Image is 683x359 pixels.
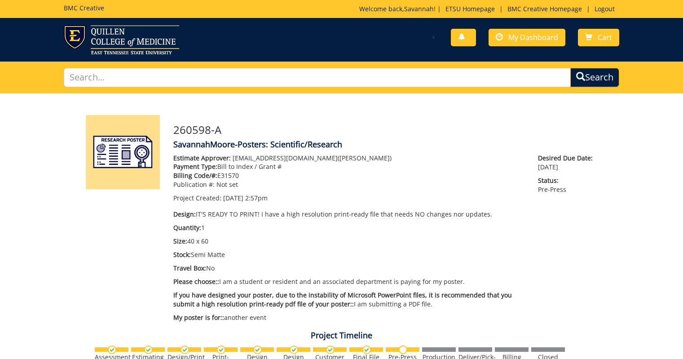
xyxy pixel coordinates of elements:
span: Publication #: [173,180,215,189]
img: ETSU logo [64,25,179,54]
input: Search... [64,68,571,87]
p: Pre-Press [538,176,597,194]
h5: BMC Creative [64,4,104,11]
span: Status: [538,176,597,185]
p: Semi Matte [173,250,525,259]
p: another event [173,313,525,322]
button: Search [570,68,619,87]
p: E31570 [173,171,525,180]
h3: 260598-A [173,124,598,136]
a: My Dashboard [489,29,565,46]
span: My Dashboard [508,32,558,42]
span: Travel Box: [173,264,206,272]
img: no [399,346,407,354]
a: BMC Creative Homepage [503,4,586,13]
span: Please choose:: [173,277,219,286]
span: Payment Type: [173,162,217,171]
span: Estimate Approver: [173,154,231,162]
img: checkmark [253,346,262,354]
img: checkmark [362,346,371,354]
a: Cart [578,29,619,46]
p: IT'S READY TO PRINT! I have a high resolution print-ready file that needs NO changes nor updates. [173,210,525,219]
img: checkmark [181,346,189,354]
p: Welcome back, ! | | | [359,4,619,13]
img: checkmark [217,346,225,354]
span: Design: [173,210,196,218]
img: checkmark [144,346,153,354]
p: 1 [173,223,525,232]
span: My poster is for:: [173,313,224,322]
span: Size: [173,237,187,245]
a: ETSU Homepage [441,4,499,13]
img: Product featured image [86,115,160,189]
span: Project Created: [173,194,221,202]
span: [DATE] 2:57pm [223,194,268,202]
span: Billing Code/#: [173,171,217,180]
img: checkmark [290,346,298,354]
p: [EMAIL_ADDRESS][DOMAIN_NAME] ([PERSON_NAME]) [173,154,525,163]
p: 40 x 60 [173,237,525,246]
p: Bill to Index / Grant # [173,162,525,171]
p: No [173,264,525,273]
a: Logout [590,4,619,13]
span: Not set [216,180,238,189]
span: Cart [598,32,612,42]
h4: Project Timeline [79,331,604,340]
span: Desired Due Date: [538,154,597,163]
p: I am a student or resident and an associated department is paying for my poster. [173,277,525,286]
a: Savannah [404,4,434,13]
p: I am submitting a PDF file. [173,291,525,309]
img: checkmark [108,346,116,354]
h4: SavannahMoore-Posters: Scientific/Research [173,140,598,149]
span: Quantity: [173,223,201,232]
img: checkmark [326,346,335,354]
p: [DATE] [538,154,597,172]
span: Stock: [173,250,191,259]
span: If you have designed your poster, due to the instability of Microsoft PowerPoint files, it is rec... [173,291,512,308]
